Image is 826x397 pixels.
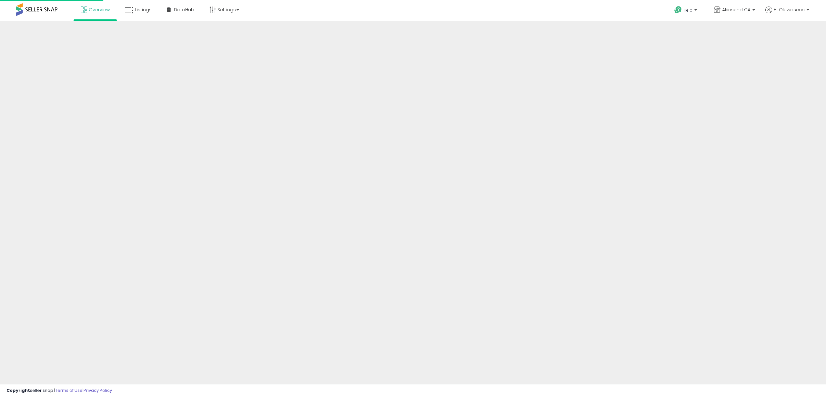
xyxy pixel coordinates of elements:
[89,6,110,13] span: Overview
[684,7,692,13] span: Help
[135,6,152,13] span: Listings
[765,6,809,21] a: Hi Oluwaseun
[174,6,194,13] span: DataHub
[669,1,703,21] a: Help
[722,6,750,13] span: Akinsend CA
[774,6,805,13] span: Hi Oluwaseun
[674,6,682,14] i: Get Help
